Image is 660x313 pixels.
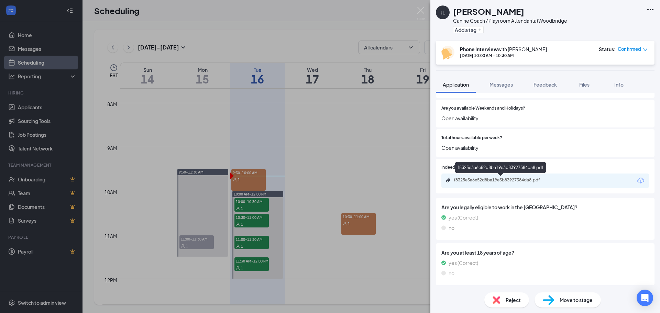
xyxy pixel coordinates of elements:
span: no [449,269,454,277]
div: f8325e3a6e52d8ba19e3b83927384da8.pdf [454,177,550,183]
span: yes (Correct) [449,214,478,221]
span: Move to stage [560,296,593,304]
span: no [449,224,454,232]
div: Canine Coach / Playroom Attendant at Woodbridge [453,17,567,24]
svg: Ellipses [646,5,654,14]
button: PlusAdd a tag [453,26,484,33]
h1: [PERSON_NAME] [453,5,524,17]
span: Total hours available per week? [441,135,502,141]
span: Open availability [441,144,649,152]
svg: Plus [478,28,482,32]
span: Feedback [533,81,557,88]
div: Open Intercom Messenger [637,290,653,306]
span: Reject [506,296,521,304]
div: with [PERSON_NAME] [460,46,547,53]
span: down [643,47,648,52]
span: yes (Correct) [449,259,478,267]
div: JL [441,9,445,16]
div: f8325e3a6e52d8ba19e3b83927384da8.pdf [455,162,546,173]
span: Messages [489,81,513,88]
svg: Paperclip [445,177,451,183]
span: Confirmed [618,46,641,53]
span: Indeed Resume [441,164,472,171]
span: Are you available Weekends and Holidays? [441,105,525,112]
span: Files [579,81,590,88]
div: [DATE] 10:00 AM - 10:30 AM [460,53,547,58]
span: Info [614,81,624,88]
span: Application [443,81,469,88]
span: Are you legally eligible to work in the [GEOGRAPHIC_DATA]? [441,203,649,211]
svg: Download [637,177,645,185]
span: Are you at least 18 years of age? [441,249,649,256]
span: Open availability. [441,114,649,122]
div: Status : [599,46,616,53]
a: Paperclipf8325e3a6e52d8ba19e3b83927384da8.pdf [445,177,557,184]
b: Phone Interview [460,46,498,52]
